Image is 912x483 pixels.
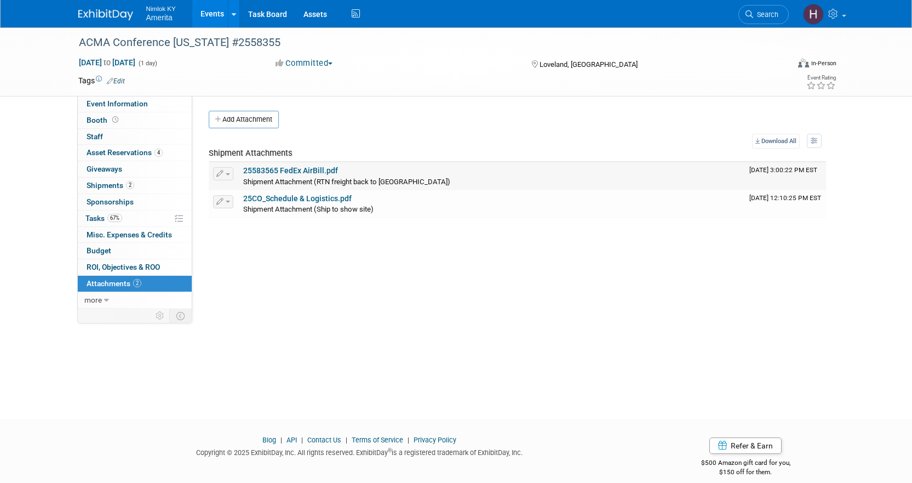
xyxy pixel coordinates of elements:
span: Nimlok KY [146,2,176,14]
span: Booth [87,116,121,124]
span: | [299,436,306,444]
span: (1 day) [137,60,157,67]
div: In-Person [811,59,836,67]
a: Staff [78,129,192,145]
a: ROI, Objectives & ROO [78,259,192,275]
span: Search [753,10,778,19]
sup: ® [388,447,392,453]
a: Giveaways [78,161,192,177]
span: 4 [154,149,163,157]
span: Tasks [85,214,122,223]
a: Privacy Policy [414,436,456,444]
a: Terms of Service [352,436,403,444]
a: Event Information [78,96,192,112]
td: Upload Timestamp [745,162,826,190]
span: Upload Timestamp [749,194,821,202]
a: Contact Us [307,436,341,444]
span: | [405,436,412,444]
button: Add Attachment [209,111,279,128]
a: 25CO_Schedule & Logistics.pdf [243,194,352,203]
span: | [278,436,285,444]
span: Upload Timestamp [749,166,817,174]
a: Asset Reservations4 [78,145,192,161]
a: API [286,436,297,444]
a: more [78,292,192,308]
span: Shipment Attachment (Ship to show site) [243,205,374,213]
td: Upload Timestamp [745,190,826,218]
div: Event Format [724,57,837,73]
span: ROI, Objectives & ROO [87,263,160,271]
span: Booth not reserved yet [110,116,121,124]
a: Refer & Earn [709,437,782,454]
span: Event Information [87,99,148,108]
a: Budget [78,243,192,259]
span: 67% [107,214,122,222]
div: ACMA Conference [US_STATE] #2558355 [75,33,772,53]
a: Booth [78,112,192,128]
a: Download All [752,134,800,149]
span: Loveland, [GEOGRAPHIC_DATA] [540,60,638,69]
span: more [84,296,102,304]
img: Format-Inperson.png [798,59,809,67]
button: Committed [272,58,337,69]
td: Personalize Event Tab Strip [151,309,170,323]
span: | [343,436,350,444]
span: [DATE] [DATE] [78,58,136,67]
span: Staff [87,132,103,141]
span: Misc. Expenses & Credits [87,230,172,239]
td: Toggle Event Tabs [169,309,192,323]
span: 2 [133,279,141,287]
a: Shipments2 [78,178,192,194]
span: to [102,58,112,67]
div: $150 off for them. [657,468,834,477]
a: Search [738,5,789,24]
a: Sponsorships [78,194,192,210]
a: Tasks67% [78,211,192,226]
img: Hannah Durbin [803,4,824,25]
span: Giveaways [87,164,122,173]
span: Shipments [87,181,134,190]
a: 25583565 FedEx AirBill.pdf [243,166,338,175]
img: ExhibitDay [78,9,133,20]
a: Blog [262,436,276,444]
span: Shipment Attachments [209,148,292,158]
span: Attachments [87,279,141,288]
td: Tags [78,75,125,86]
div: $500 Amazon gift card for you, [657,451,834,476]
span: Shipment Attachment (RTN freight back to [GEOGRAPHIC_DATA]) [243,178,450,186]
span: Amerita [146,13,173,22]
div: Copyright © 2025 ExhibitDay, Inc. All rights reserved. ExhibitDay is a registered trademark of Ex... [78,445,641,458]
span: Sponsorships [87,197,134,206]
a: Edit [107,77,125,85]
span: 2 [126,181,134,189]
span: Budget [87,246,111,255]
span: Asset Reservations [87,148,163,157]
a: Misc. Expenses & Credits [78,227,192,243]
a: Attachments2 [78,276,192,292]
div: Event Rating [806,75,836,81]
